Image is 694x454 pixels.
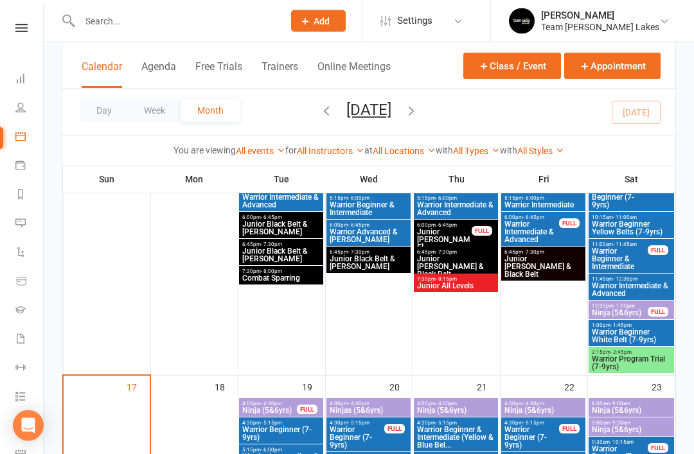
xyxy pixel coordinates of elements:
button: [DATE] [346,101,391,119]
span: Ninja (5&6yrs) [416,407,495,415]
span: - 7:30pm [348,250,369,256]
strong: at [364,145,373,155]
strong: with [500,145,517,155]
span: - 6:00pm [436,196,457,202]
button: Calendar [82,60,122,88]
div: 21 [477,376,500,397]
span: 12:30pm [591,304,648,310]
span: Add [314,16,330,26]
a: All Instructors [297,146,364,156]
th: Sun [63,166,150,193]
span: 9:00am [591,421,672,426]
span: 11:45am [591,277,672,283]
span: 6:45pm [504,250,583,256]
button: Free Trials [195,60,242,88]
div: 17 [127,376,150,397]
a: People [15,94,44,123]
span: 7:30pm [416,277,495,283]
span: - 4:30pm [261,401,282,407]
span: Warrior Beginner (7-9yrs) [242,426,321,442]
span: Ninja (5&6yrs) [504,407,583,415]
img: thumb_image1603260965.png [509,8,535,34]
span: Combat Sparring [242,275,321,283]
span: 6:00pm [329,223,408,229]
span: 9:30am [591,440,648,446]
span: 4:30pm [329,421,385,426]
span: 4:00pm [329,401,408,407]
span: 6:45pm [329,250,408,256]
span: 5:15pm [329,196,408,202]
span: 6:45pm [416,250,495,256]
div: 22 [564,376,587,397]
span: Junior Black Belt & [PERSON_NAME] [242,248,321,263]
span: 1:00pm [591,323,672,329]
span: - 10:15am [610,440,634,446]
span: - 4:30pm [348,401,369,407]
span: Warrior Intermediate & Advanced [416,202,495,217]
div: [PERSON_NAME] [541,10,659,21]
span: 7:30pm [242,269,321,275]
span: - 5:15pm [348,421,369,426]
span: - 9:00am [610,401,630,407]
span: 6:00pm [242,215,321,221]
span: - 5:15pm [523,421,544,426]
button: Class / Event [463,53,561,79]
button: Month [181,99,240,122]
button: Add [291,10,346,32]
span: Warrior Beginner (7-9yrs) [504,426,560,450]
span: - 2:45pm [610,350,632,356]
span: 5:15pm [416,196,495,202]
span: Settings [397,6,432,35]
span: - 6:45pm [348,223,369,229]
span: Ninja (5&6yrs) [591,426,672,434]
div: FULL [472,227,492,236]
span: - 6:45pm [523,215,544,221]
button: Agenda [141,60,176,88]
span: 4:30pm [242,421,321,426]
div: FULL [559,424,580,434]
div: 20 [389,376,413,397]
span: Ninja (5&6yrs) [591,407,672,415]
span: 8:30am [591,401,672,407]
span: Warrior Beginner (7-9yrs) [329,426,385,450]
span: Warrior Beginner (7-9yrs) [591,186,648,209]
span: Ninjas (5&6yrs) [329,407,408,415]
span: 6:45pm [242,242,321,248]
span: Warrior Beginner White Belt (7-9yrs) [591,329,672,344]
span: - 8:15pm [436,277,457,283]
th: Wed [325,166,413,193]
span: 5:15pm [504,196,583,202]
span: 11:00am [591,242,648,248]
span: Junior [PERSON_NAME] & Black Belt [504,256,583,279]
span: - 5:15pm [261,421,282,426]
a: All events [236,146,285,156]
div: FULL [559,219,580,229]
span: - 7:30pm [523,250,544,256]
a: All Locations [373,146,436,156]
span: - 7:30pm [261,242,282,248]
a: Calendar [15,123,44,152]
span: Junior Black Belt & [PERSON_NAME] [329,256,408,271]
button: Week [128,99,181,122]
th: Thu [413,166,500,193]
th: Tue [238,166,325,193]
a: Dashboard [15,65,44,94]
span: - 6:00pm [523,196,544,202]
span: Junior All Levels [416,283,495,290]
div: Team [PERSON_NAME] Lakes [541,21,659,33]
strong: with [436,145,453,155]
a: Product Sales [15,268,44,297]
span: Ninja (5&6yrs) [242,407,298,415]
span: - 6:45pm [436,223,457,229]
a: All Types [453,146,500,156]
span: 6:00pm [416,223,472,229]
span: 5:15pm [242,448,321,453]
span: 10:15am [591,215,672,221]
span: Warrior Beginner & Intermediate [591,248,648,271]
span: - 6:00pm [348,196,369,202]
button: Appointment [564,53,661,79]
span: - 6:00pm [261,448,282,453]
span: 4:00pm [504,401,583,407]
span: Junior [PERSON_NAME] [416,229,472,252]
span: - 6:45pm [261,215,282,221]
